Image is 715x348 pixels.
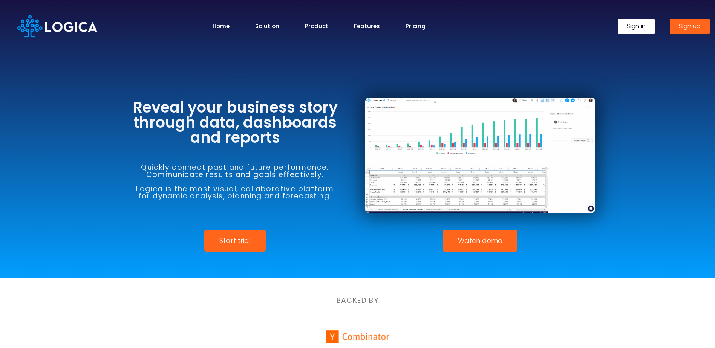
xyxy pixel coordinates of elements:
a: Start trial [204,230,266,252]
a: Sign up [670,19,710,34]
a: Product [305,22,328,31]
a: Features [354,22,380,31]
span: Sign in [627,23,646,29]
a: Logica [17,21,97,30]
a: Solution [255,22,279,31]
span: Sign up [679,23,701,29]
h3: Reveal your business story through data, dashboards and reports [120,100,350,145]
h6: BACKED BY [154,297,561,304]
img: Logica [17,15,97,37]
span: Start trial [219,237,251,244]
span: Watch demo [458,237,502,244]
a: Home [213,22,230,31]
a: Pricing [406,22,426,31]
h6: Quickly connect past and future performance. Communicate results and goals effectively. Logica is... [120,164,350,200]
a: Watch demo [443,230,517,252]
a: Sign in [618,19,655,34]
